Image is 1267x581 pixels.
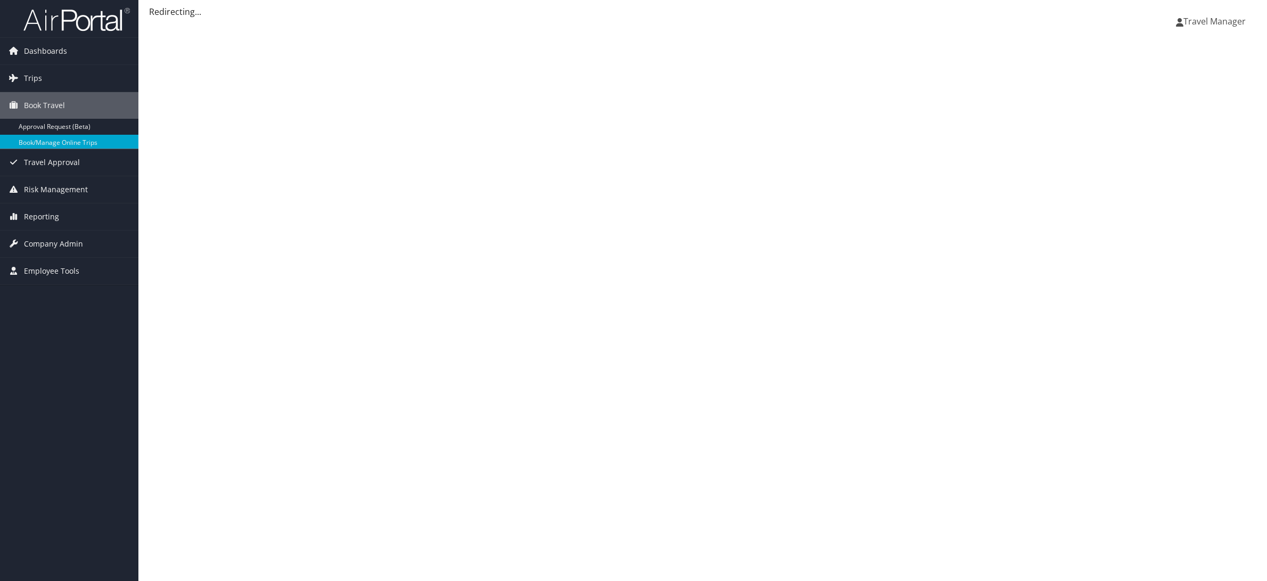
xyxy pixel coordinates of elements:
[24,176,88,203] span: Risk Management
[1176,5,1256,37] a: Travel Manager
[24,258,79,284] span: Employee Tools
[149,5,1256,18] div: Redirecting...
[23,7,130,32] img: airportal-logo.png
[24,231,83,257] span: Company Admin
[24,149,80,176] span: Travel Approval
[24,38,67,64] span: Dashboards
[24,65,42,92] span: Trips
[24,92,65,119] span: Book Travel
[1183,15,1246,27] span: Travel Manager
[24,203,59,230] span: Reporting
